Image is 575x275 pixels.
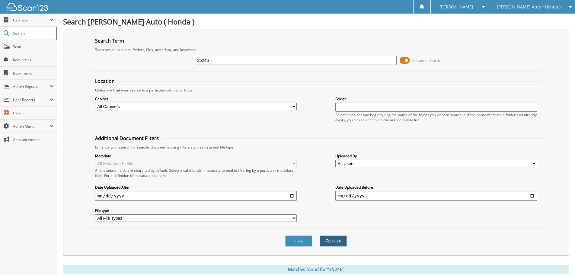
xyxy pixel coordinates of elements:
[95,153,297,158] label: Metadata
[13,57,54,62] span: Reminders
[13,71,54,76] span: Bookmarks
[95,191,297,201] input: start
[335,153,537,158] label: Uploaded By
[158,173,166,178] a: here
[63,17,569,27] h1: Search [PERSON_NAME] Auto ( Honda )
[92,78,118,85] legend: Location
[413,58,440,63] span: Advanced Search
[92,145,540,150] div: Enhance your search for specific documents using filters such as date and file type.
[95,185,297,190] label: Date Uploaded After
[13,110,54,116] span: Help
[439,5,473,9] span: [PERSON_NAME]
[335,112,537,123] div: Select a cabinet and begin typing the name of the folder you want to search in. If the name match...
[335,191,537,201] input: end
[285,235,312,247] button: Clear
[320,235,347,247] button: Search
[13,137,54,142] span: Announcements
[13,124,50,129] span: Admin Menu
[63,265,569,274] div: Matches found for "35246"
[13,18,50,23] span: Cabinets
[13,97,50,102] span: User Reports
[92,37,127,44] legend: Search Term
[497,5,561,9] span: [PERSON_NAME] Auto ( Honda )
[13,84,50,89] span: Admin Reports
[545,246,575,275] iframe: Chat Widget
[95,208,297,213] label: File type
[92,135,162,142] legend: Additional Document Filters
[13,31,53,36] span: Search
[13,44,54,49] span: Scan
[335,96,537,101] label: Folder
[92,88,540,93] div: Optionally limit your search to a particular cabinet or folder
[95,168,297,178] div: All metadata fields are searched by default. Select a cabinet with metadata to enable filtering b...
[335,185,537,190] label: Date Uploaded Before
[95,96,297,101] label: Cabinet
[6,3,51,11] img: scan123-logo-white.svg
[92,47,540,52] div: Searches all cabinets, folders, files, metadata, and keywords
